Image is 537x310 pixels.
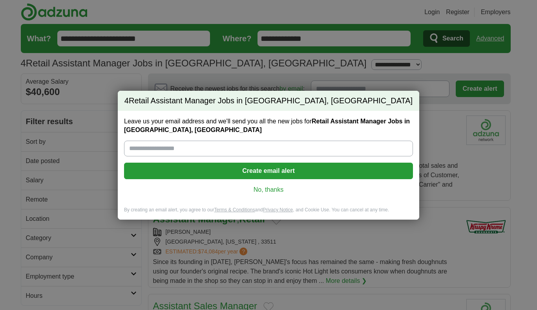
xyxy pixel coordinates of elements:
a: Privacy Notice [263,207,293,213]
button: Create email alert [124,163,413,179]
div: By creating an email alert, you agree to our and , and Cookie Use. You can cancel at any time. [118,207,419,220]
a: No, thanks [130,185,407,194]
h2: Retail Assistant Manager Jobs in [GEOGRAPHIC_DATA], [GEOGRAPHIC_DATA] [118,91,419,111]
label: Leave us your email address and we'll send you all the new jobs for [124,117,413,134]
a: Terms & Conditions [214,207,255,213]
span: 4 [124,95,129,106]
